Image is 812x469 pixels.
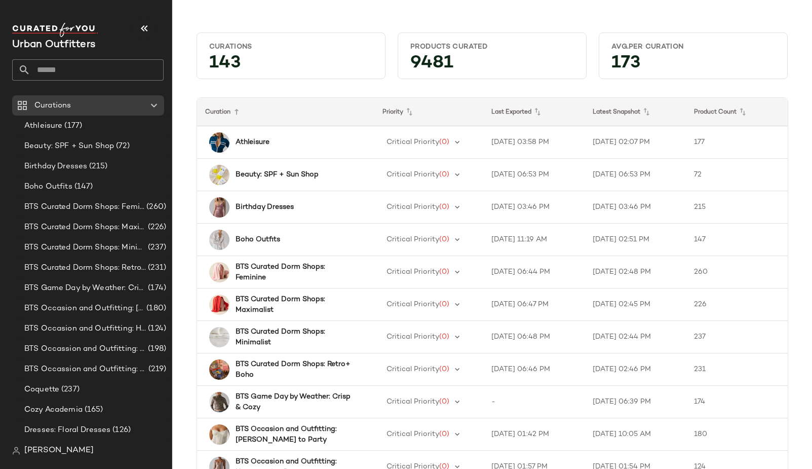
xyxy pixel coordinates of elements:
[483,386,585,418] td: -
[386,333,439,341] span: Critical Priority
[24,445,94,457] span: [PERSON_NAME]
[410,42,574,52] div: Products Curated
[59,384,80,395] span: (237)
[236,391,356,413] b: BTS Game Day by Weather: Crisp & Cozy
[24,181,72,193] span: Boho Outfits
[209,262,229,282] img: 102187119_066_b
[24,201,144,213] span: BTS Curated Dorm Shops: Feminine
[686,159,787,191] td: 72
[24,343,146,355] span: BTS Occassion and Outfitting: Campus Lounge
[483,98,585,126] th: Last Exported
[585,224,686,256] td: [DATE] 02:51 PM
[386,171,439,178] span: Critical Priority
[24,282,146,294] span: BTS Game Day by Weather: Crisp & Cozy
[439,301,449,308] span: (0)
[83,404,103,416] span: (165)
[585,98,686,126] th: Latest Snapshot
[483,353,585,386] td: [DATE] 06:46 PM
[236,294,356,315] b: BTS Curated Dorm Shops: Maximalist
[686,353,787,386] td: 231
[402,56,582,75] div: 9481
[236,137,269,148] b: Athleisure
[236,359,356,380] b: BTS Curated Dorm Shops: Retro+ Boho
[24,161,87,172] span: Birthday Dresses
[144,303,166,314] span: (180)
[686,256,787,288] td: 260
[603,56,783,75] div: 173
[209,295,229,315] img: 102187119_060_b
[209,132,229,153] img: 101256782_042_b
[686,288,787,321] td: 226
[439,366,449,373] span: (0)
[585,353,686,386] td: [DATE] 02:46 PM
[146,343,166,355] span: (198)
[209,424,229,445] img: 57537995_010_b
[585,288,686,321] td: [DATE] 02:45 PM
[197,98,374,126] th: Curation
[686,224,787,256] td: 147
[24,404,83,416] span: Cozy Academia
[374,98,483,126] th: Priority
[236,424,356,445] b: BTS Occasion and Outfitting: [PERSON_NAME] to Party
[686,126,787,159] td: 177
[12,447,20,455] img: svg%3e
[386,138,439,146] span: Critical Priority
[24,303,144,314] span: BTS Occasion and Outfitting: [PERSON_NAME] to Party
[209,42,373,52] div: Curations
[146,364,166,375] span: (219)
[483,191,585,224] td: [DATE] 03:46 PM
[209,359,229,380] img: 103681524_000_b
[146,222,166,233] span: (226)
[439,203,449,211] span: (0)
[686,386,787,418] td: 174
[686,98,787,126] th: Product Count
[585,159,686,191] td: [DATE] 06:53 PM
[236,327,356,348] b: BTS Curated Dorm Shops: Minimalist
[236,234,280,245] b: Boho Outfits
[386,236,439,243] span: Critical Priority
[439,333,449,341] span: (0)
[209,197,229,218] img: 103171302_054_b
[439,268,449,276] span: (0)
[439,236,449,243] span: (0)
[686,418,787,451] td: 180
[87,161,107,172] span: (215)
[24,323,146,335] span: BTS Occasion and Outfitting: Homecoming Dresses
[24,120,62,132] span: Athleisure
[146,323,166,335] span: (124)
[236,169,319,180] b: Beauty: SPF + Sun Shop
[686,191,787,224] td: 215
[483,224,585,256] td: [DATE] 11:19 AM
[386,301,439,308] span: Critical Priority
[585,126,686,159] td: [DATE] 02:07 PM
[110,424,131,436] span: (126)
[146,282,166,294] span: (174)
[386,398,439,406] span: Critical Priority
[439,138,449,146] span: (0)
[209,230,229,250] img: 101991065_010_b
[146,262,166,274] span: (231)
[585,386,686,418] td: [DATE] 06:39 PM
[483,288,585,321] td: [DATE] 06:47 PM
[34,100,71,112] span: Curations
[483,418,585,451] td: [DATE] 01:42 PM
[236,202,294,212] b: Birthday Dresses
[24,140,114,152] span: Beauty: SPF + Sun Shop
[483,256,585,288] td: [DATE] 06:44 PM
[24,222,146,233] span: BTS Curated Dorm Shops: Maximalist
[209,165,229,185] img: 99904435_272_b
[483,159,585,191] td: [DATE] 06:53 PM
[24,262,146,274] span: BTS Curated Dorm Shops: Retro+ Boho
[483,321,585,353] td: [DATE] 06:48 PM
[114,140,130,152] span: (72)
[439,398,449,406] span: (0)
[386,366,439,373] span: Critical Priority
[386,268,439,276] span: Critical Priority
[585,418,686,451] td: [DATE] 10:05 AM
[386,430,439,438] span: Critical Priority
[24,364,146,375] span: BTS Occassion and Outfitting: First Day Fits
[24,424,110,436] span: Dresses: Floral Dresses
[236,262,356,283] b: BTS Curated Dorm Shops: Feminine
[585,191,686,224] td: [DATE] 03:46 PM
[585,256,686,288] td: [DATE] 02:48 PM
